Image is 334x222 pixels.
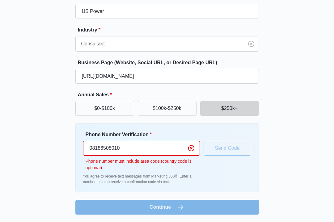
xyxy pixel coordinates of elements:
[186,143,196,153] button: Clear
[78,91,261,98] label: Annual Sales
[75,101,134,116] button: $0-$100k
[75,4,259,19] input: e.g. Jane's Plumbing
[83,174,200,185] p: You agree to receive text messages from Marketing 360®. Enter a number that can receive a confirm...
[78,26,261,34] label: Industry
[83,141,200,156] input: Ex. +1-555-555-5555
[86,158,200,171] p: Phone number must include area code (country code is optional).
[138,101,197,116] button: $100k-$250k
[75,69,259,84] input: e.g. janesplumbing.com
[246,39,256,49] button: Clear
[78,59,261,66] label: Business Page (Website, Social URL, or Desired Page URL)
[200,101,259,116] button: $250k+
[86,131,202,138] label: Phone Number Verification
